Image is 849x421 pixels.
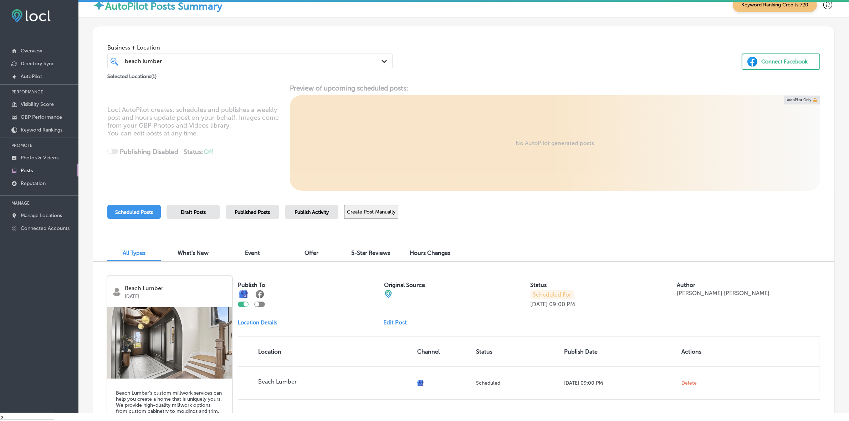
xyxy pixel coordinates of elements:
[531,282,547,288] label: Status
[531,290,574,299] p: Scheduled For
[677,290,769,297] p: [PERSON_NAME] [PERSON_NAME]
[384,290,393,298] img: cba84b02adce74ede1fb4a8549a95eca.png
[21,168,33,174] p: Posts
[677,282,695,288] label: Author
[123,250,145,256] span: All Types
[414,337,473,366] th: Channel
[21,225,70,231] p: Connected Accounts
[21,48,42,54] p: Overview
[235,209,270,215] span: Published Posts
[107,307,232,379] img: ea6c472c-e0a3-4a46-a1a8-b53747f0fe01DSC07392-scaled-1.png
[107,44,393,51] span: Business + Location
[238,319,277,326] p: Location Details
[21,114,62,120] p: GBP Performance
[682,380,697,386] span: Delete
[105,0,222,12] label: AutoPilot Posts Summary
[21,127,62,133] p: Keyword Rankings
[178,250,209,256] span: What's New
[761,56,808,67] div: Connect Facebook
[238,337,414,366] th: Location
[11,9,51,22] img: fda3e92497d09a02dc62c9cd864e3231.png
[258,378,411,385] p: Beach Lumber
[21,155,58,161] p: Photos & Videos
[344,205,398,219] button: Create Post Manually
[679,337,726,366] th: Actions
[561,337,679,366] th: Publish Date
[531,301,548,308] p: [DATE]
[245,250,260,256] span: Event
[21,101,54,107] p: Visibility Score
[21,61,55,67] p: Directory Sync
[107,71,157,79] p: Selected Locations ( 1 )
[115,209,153,215] span: Scheduled Posts
[410,250,450,256] span: Hours Changes
[295,209,329,215] span: Publish Activity
[21,73,42,79] p: AutoPilot
[112,287,121,296] img: logo
[473,337,561,366] th: Status
[21,212,62,219] p: Manage Locations
[125,292,227,299] p: [DATE]
[742,53,820,70] button: Connect Facebook
[21,180,46,186] p: Reputation
[125,285,227,292] p: Beach Lumber
[476,380,558,386] p: Scheduled
[564,380,676,386] p: [DATE] 09:00 PM
[238,282,265,288] label: Publish To
[384,282,425,288] label: Original Source
[181,209,206,215] span: Draft Posts
[383,319,413,326] a: Edit Post
[305,250,319,256] span: Offer
[549,301,576,308] p: 09:00 PM
[352,250,390,256] span: 5-Star Reviews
